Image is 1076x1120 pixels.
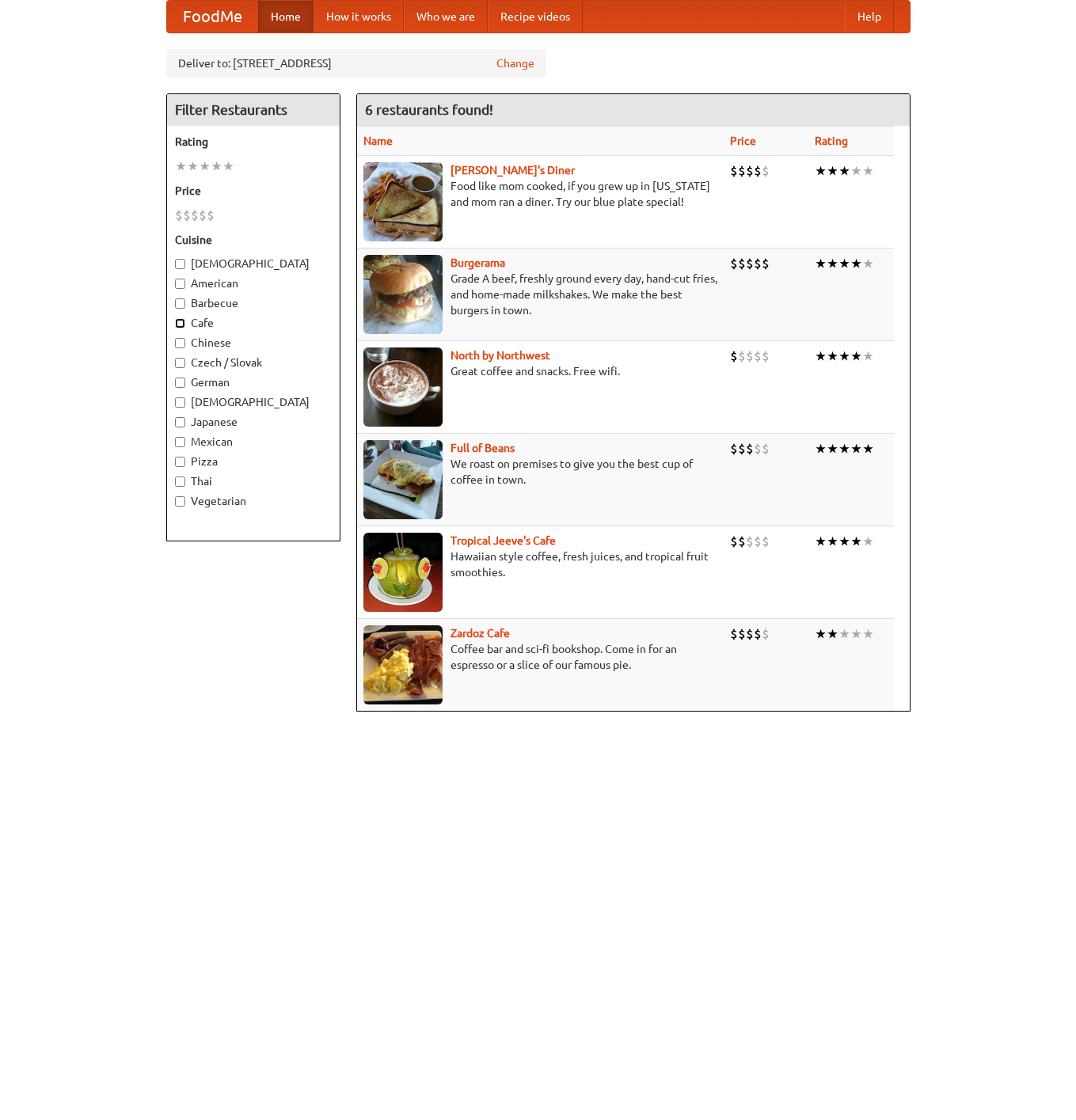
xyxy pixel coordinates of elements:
[738,255,746,272] li: $
[175,355,332,370] label: Czech / Slovak
[862,625,874,643] li: ★
[730,162,738,180] li: $
[175,378,185,388] input: German
[175,397,185,408] input: [DEMOGRAPHIC_DATA]
[850,440,862,457] li: ★
[222,158,234,175] li: ★
[191,207,199,224] li: $
[738,625,746,643] li: $
[827,533,838,550] li: ★
[838,162,850,180] li: ★
[404,1,488,32] a: Who we are
[838,255,850,272] li: ★
[175,298,185,309] input: Barbecue
[451,164,575,177] b: [PERSON_NAME]'s Diner
[850,625,862,643] li: ★
[488,1,583,32] a: Recipe videos
[815,533,827,550] li: ★
[862,347,874,365] li: ★
[451,442,515,454] a: Full of Beans
[175,457,185,467] input: Pizza
[166,49,546,78] div: Deliver to: [STREET_ADDRESS]
[363,549,717,580] p: Hawaiian style coffee, fresh juices, and tropical fruit smoothies.
[363,162,443,241] img: sallys.jpg
[730,625,738,643] li: $
[183,207,191,224] li: $
[762,533,770,550] li: $
[754,255,762,272] li: $
[258,1,314,32] a: Home
[845,1,894,32] a: Help
[175,454,332,469] label: Pizza
[730,440,738,457] li: $
[175,358,185,368] input: Czech / Slovak
[175,275,332,291] label: American
[363,625,443,704] img: zardoz.jpg
[175,414,332,430] label: Japanese
[850,162,862,180] li: ★
[363,178,717,210] p: Food like mom cooked, if you grew up in [US_STATE] and mom ran a diner. Try our blue plate special!
[738,440,746,457] li: $
[451,349,550,362] a: North by Northwest
[451,534,556,547] a: Tropical Jeeve's Cafe
[211,158,222,175] li: ★
[167,1,258,32] a: FoodMe
[827,162,838,180] li: ★
[451,256,505,269] a: Burgerama
[754,533,762,550] li: $
[730,347,738,365] li: $
[762,347,770,365] li: $
[815,625,827,643] li: ★
[175,476,185,487] input: Thai
[815,347,827,365] li: ★
[827,347,838,365] li: ★
[762,162,770,180] li: $
[754,440,762,457] li: $
[730,135,756,147] a: Price
[827,440,838,457] li: ★
[175,279,185,289] input: American
[199,207,207,224] li: $
[175,434,332,450] label: Mexican
[175,338,185,348] input: Chinese
[862,162,874,180] li: ★
[175,374,332,390] label: German
[738,533,746,550] li: $
[746,255,754,272] li: $
[363,641,717,673] p: Coffee bar and sci-fi bookshop. Come in for an espresso or a slice of our famous pie.
[363,363,717,379] p: Great coffee and snacks. Free wifi.
[815,162,827,180] li: ★
[496,55,534,71] a: Change
[175,158,187,175] li: ★
[762,625,770,643] li: $
[175,232,332,248] h5: Cuisine
[862,533,874,550] li: ★
[754,347,762,365] li: $
[746,162,754,180] li: $
[363,271,717,318] p: Grade A beef, freshly ground every day, hand-cut fries, and home-made milkshakes. We make the bes...
[187,158,199,175] li: ★
[363,347,443,427] img: north.jpg
[838,625,850,643] li: ★
[207,207,215,224] li: $
[451,627,510,640] a: Zardoz Cafe
[838,347,850,365] li: ★
[363,440,443,519] img: beans.jpg
[175,496,185,507] input: Vegetarian
[167,94,340,126] h4: Filter Restaurants
[175,295,332,311] label: Barbecue
[815,255,827,272] li: ★
[738,347,746,365] li: $
[815,440,827,457] li: ★
[175,259,185,269] input: [DEMOGRAPHIC_DATA]
[314,1,404,32] a: How it works
[838,440,850,457] li: ★
[850,347,862,365] li: ★
[363,456,717,488] p: We roast on premises to give you the best cup of coffee in town.
[746,347,754,365] li: $
[746,440,754,457] li: $
[730,533,738,550] li: $
[827,625,838,643] li: ★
